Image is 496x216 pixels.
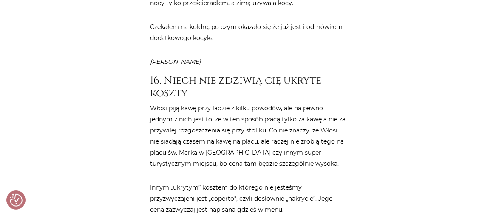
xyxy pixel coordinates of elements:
p: Innym „ukrytym” kosztem do którego nie jesteśmy przyzwyczajeni jest „coperto”, czyli dosłownie „n... [150,182,346,215]
button: Preferencje co do zgód [10,194,23,207]
img: Revisit consent button [10,194,23,207]
h3: 16. Niech nie zdziwią cię ukryte koszty [150,74,346,99]
p: Czekałem na kołdrę, po czym okazało się że już jest i odmówiłem dodatkowego kocyka [150,21,346,43]
p: Włosi piją kawę przy ladzie z kilku powodów, ale na pewno jednym z nich jest to, że w ten sposób ... [150,103,346,169]
cite: [PERSON_NAME] [150,56,346,67]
